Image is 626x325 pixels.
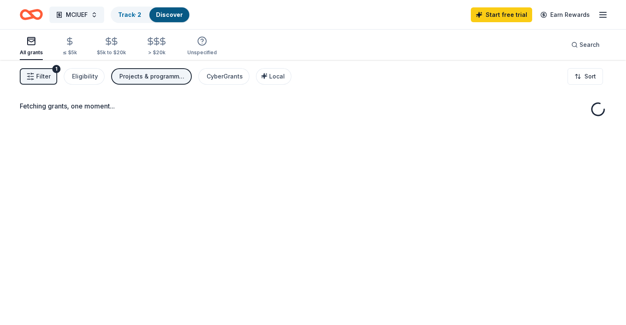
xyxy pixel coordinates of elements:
button: MCIUEF [49,7,104,23]
button: Sort [568,68,603,85]
div: Fetching grants, one moment... [20,101,606,111]
button: $5k to $20k [97,33,126,60]
a: Discover [156,11,183,18]
button: Search [565,37,606,53]
a: Start free trial [471,7,532,22]
div: CyberGrants [207,71,243,81]
a: Track· 2 [118,11,141,18]
button: Filter1 [20,68,57,85]
div: Unspecified [187,49,217,56]
div: > $20k [146,49,168,56]
span: Search [579,40,600,50]
a: Earn Rewards [535,7,595,22]
button: Projects & programming, Education, Other [111,68,192,85]
button: CyberGrants [198,68,249,85]
button: ≤ $5k [63,33,77,60]
div: All grants [20,49,43,56]
span: Sort [584,71,596,81]
div: ≤ $5k [63,49,77,56]
button: Local [256,68,291,85]
div: Projects & programming, Education, Other [119,71,185,81]
button: > $20k [146,33,168,60]
span: Filter [36,71,51,81]
div: $5k to $20k [97,49,126,56]
a: Home [20,5,43,24]
button: Eligibility [64,68,105,85]
div: 1 [52,65,61,73]
button: All grants [20,33,43,60]
span: MCIUEF [66,10,88,20]
button: Track· 2Discover [111,7,190,23]
button: Unspecified [187,33,217,60]
div: Eligibility [72,71,98,81]
span: Local [269,73,285,80]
